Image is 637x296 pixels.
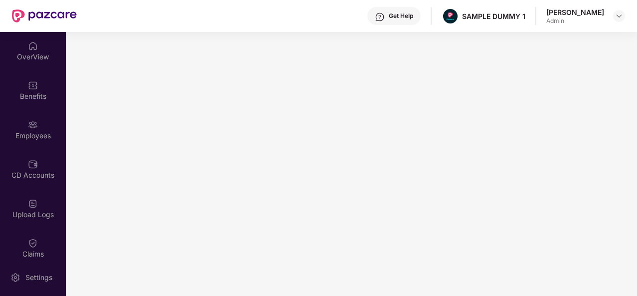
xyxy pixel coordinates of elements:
[10,273,20,283] img: svg+xml;base64,PHN2ZyBpZD0iU2V0dGluZy0yMHgyMCIgeG1sbnM9Imh0dHA6Ly93d3cudzMub3JnLzIwMDAvc3ZnIiB3aW...
[389,12,413,20] div: Get Help
[22,273,55,283] div: Settings
[615,12,623,20] img: svg+xml;base64,PHN2ZyBpZD0iRHJvcGRvd24tMzJ4MzIiIHhtbG5zPSJodHRwOi8vd3d3LnczLm9yZy8yMDAwL3N2ZyIgd2...
[28,120,38,130] img: svg+xml;base64,PHN2ZyBpZD0iRW1wbG95ZWVzIiB4bWxucz0iaHR0cDovL3d3dy53My5vcmcvMjAwMC9zdmciIHdpZHRoPS...
[28,238,38,248] img: svg+xml;base64,PHN2ZyBpZD0iQ2xhaW0iIHhtbG5zPSJodHRwOi8vd3d3LnczLm9yZy8yMDAwL3N2ZyIgd2lkdGg9IjIwIi...
[375,12,385,22] img: svg+xml;base64,PHN2ZyBpZD0iSGVscC0zMngzMiIgeG1sbnM9Imh0dHA6Ly93d3cudzMub3JnLzIwMDAvc3ZnIiB3aWR0aD...
[12,9,77,22] img: New Pazcare Logo
[546,17,604,25] div: Admin
[28,80,38,90] img: svg+xml;base64,PHN2ZyBpZD0iQmVuZWZpdHMiIHhtbG5zPSJodHRwOi8vd3d3LnczLm9yZy8yMDAwL3N2ZyIgd2lkdGg9Ij...
[28,41,38,51] img: svg+xml;base64,PHN2ZyBpZD0iSG9tZSIgeG1sbnM9Imh0dHA6Ly93d3cudzMub3JnLzIwMDAvc3ZnIiB3aWR0aD0iMjAiIG...
[546,7,604,17] div: [PERSON_NAME]
[28,199,38,209] img: svg+xml;base64,PHN2ZyBpZD0iVXBsb2FkX0xvZ3MiIGRhdGEtbmFtZT0iVXBsb2FkIExvZ3MiIHhtbG5zPSJodHRwOi8vd3...
[443,9,458,23] img: Pazcare_Alternative_logo-01-01.png
[462,11,525,21] div: SAMPLE DUMMY 1
[28,159,38,169] img: svg+xml;base64,PHN2ZyBpZD0iQ0RfQWNjb3VudHMiIGRhdGEtbmFtZT0iQ0QgQWNjb3VudHMiIHhtbG5zPSJodHRwOi8vd3...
